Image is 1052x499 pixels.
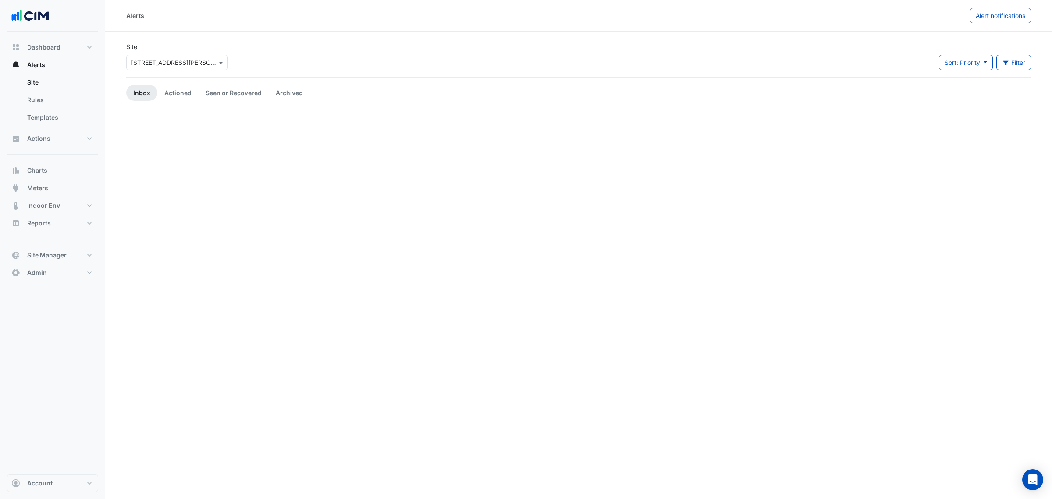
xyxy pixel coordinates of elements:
button: Site Manager [7,246,98,264]
button: Alert notifications [970,8,1031,23]
app-icon: Indoor Env [11,201,20,210]
span: Indoor Env [27,201,60,210]
a: Site [20,74,98,91]
span: Reports [27,219,51,228]
button: Charts [7,162,98,179]
app-icon: Dashboard [11,43,20,52]
div: Alerts [7,74,98,130]
button: Meters [7,179,98,197]
a: Rules [20,91,98,109]
a: Archived [269,85,310,101]
span: Account [27,479,53,488]
button: Actions [7,130,98,147]
button: Indoor Env [7,197,98,214]
app-icon: Actions [11,134,20,143]
a: Seen or Recovered [199,85,269,101]
a: Actioned [157,85,199,101]
span: Meters [27,184,48,192]
app-icon: Admin [11,268,20,277]
app-icon: Reports [11,219,20,228]
a: Templates [20,109,98,126]
button: Filter [996,55,1031,70]
span: Admin [27,268,47,277]
div: Alerts [126,11,144,20]
button: Reports [7,214,98,232]
span: Alert notifications [976,12,1025,19]
span: Site Manager [27,251,67,260]
button: Sort: Priority [939,55,993,70]
span: Sort: Priority [945,59,980,66]
button: Admin [7,264,98,282]
span: Dashboard [27,43,60,52]
div: Open Intercom Messenger [1022,469,1043,490]
img: Company Logo [11,7,50,25]
app-icon: Site Manager [11,251,20,260]
label: Site [126,42,137,51]
button: Account [7,474,98,492]
button: Alerts [7,56,98,74]
button: Dashboard [7,39,98,56]
span: Charts [27,166,47,175]
app-icon: Meters [11,184,20,192]
span: Alerts [27,61,45,69]
span: Actions [27,134,50,143]
a: Inbox [126,85,157,101]
app-icon: Alerts [11,61,20,69]
app-icon: Charts [11,166,20,175]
